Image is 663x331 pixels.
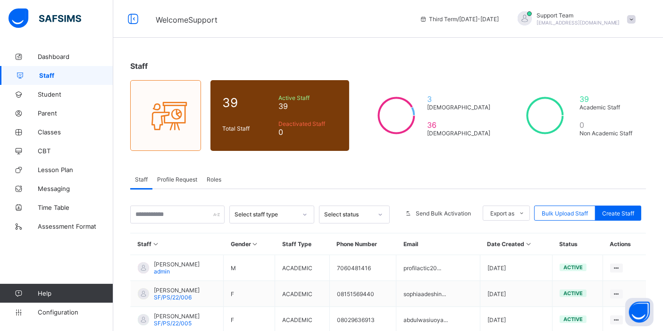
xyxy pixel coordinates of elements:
[537,20,620,25] span: [EMAIL_ADDRESS][DOMAIN_NAME]
[38,204,113,211] span: Time Table
[579,104,634,111] span: Academic Staff
[542,210,588,217] span: Bulk Upload Staff
[279,127,338,137] span: 0
[224,233,275,255] th: Gender
[563,316,583,323] span: active
[38,223,113,230] span: Assessment Format
[602,210,634,217] span: Create Staff
[38,185,113,192] span: Messaging
[224,255,275,281] td: M
[279,120,338,127] span: Deactivated Staff
[220,123,277,134] div: Total Staff
[157,176,197,183] span: Profile Request
[480,281,552,307] td: [DATE]
[279,101,338,111] span: 39
[152,240,160,248] i: Sort in Ascending Order
[324,211,372,218] div: Select status
[427,104,490,111] span: [DEMOGRAPHIC_DATA]
[38,128,113,136] span: Classes
[396,281,480,307] td: sophiaadeshin...
[603,233,646,255] th: Actions
[490,210,514,217] span: Export as
[579,120,634,130] span: 0
[396,255,480,281] td: profilactic20...
[251,240,259,248] i: Sort in Ascending Order
[427,94,490,104] span: 3
[235,211,297,218] div: Select staff type
[480,255,552,281] td: [DATE]
[579,130,634,137] span: Non Academic Staff
[8,8,81,28] img: safsims
[330,281,396,307] td: 08151569440
[553,233,603,255] th: Status
[38,109,113,117] span: Parent
[224,281,275,307] td: F
[279,94,338,101] span: Active Staff
[563,264,583,271] span: active
[154,320,192,327] span: SF/PS/22/005
[222,95,274,110] span: 39
[38,53,113,60] span: Dashboard
[156,15,218,25] span: Welcome Support
[131,233,224,255] th: Staff
[396,233,480,255] th: Email
[38,166,113,174] span: Lesson Plan
[579,94,634,104] span: 39
[154,294,192,301] span: SF/PS/22/006
[154,268,170,275] span: admin
[38,147,113,155] span: CBT
[480,233,552,255] th: Date Created
[130,61,148,71] span: Staff
[416,210,471,217] span: Send Bulk Activation
[563,290,583,297] span: active
[427,130,490,137] span: [DEMOGRAPHIC_DATA]
[625,298,654,326] button: Open asap
[135,176,148,183] span: Staff
[207,176,221,183] span: Roles
[427,120,490,130] span: 36
[38,91,113,98] span: Student
[38,308,113,316] span: Configuration
[524,240,532,248] i: Sort in Ascending Order
[38,290,113,297] span: Help
[275,233,330,255] th: Staff Type
[154,313,200,320] span: [PERSON_NAME]
[275,281,330,307] td: ACADEMIC
[154,287,200,294] span: [PERSON_NAME]
[39,72,113,79] span: Staff
[154,261,200,268] span: [PERSON_NAME]
[330,233,396,255] th: Phone Number
[330,255,396,281] td: 7060481416
[420,16,499,23] span: session/term information
[275,255,330,281] td: ACADEMIC
[508,11,640,27] div: SupportTeam
[537,12,620,19] span: Support Team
